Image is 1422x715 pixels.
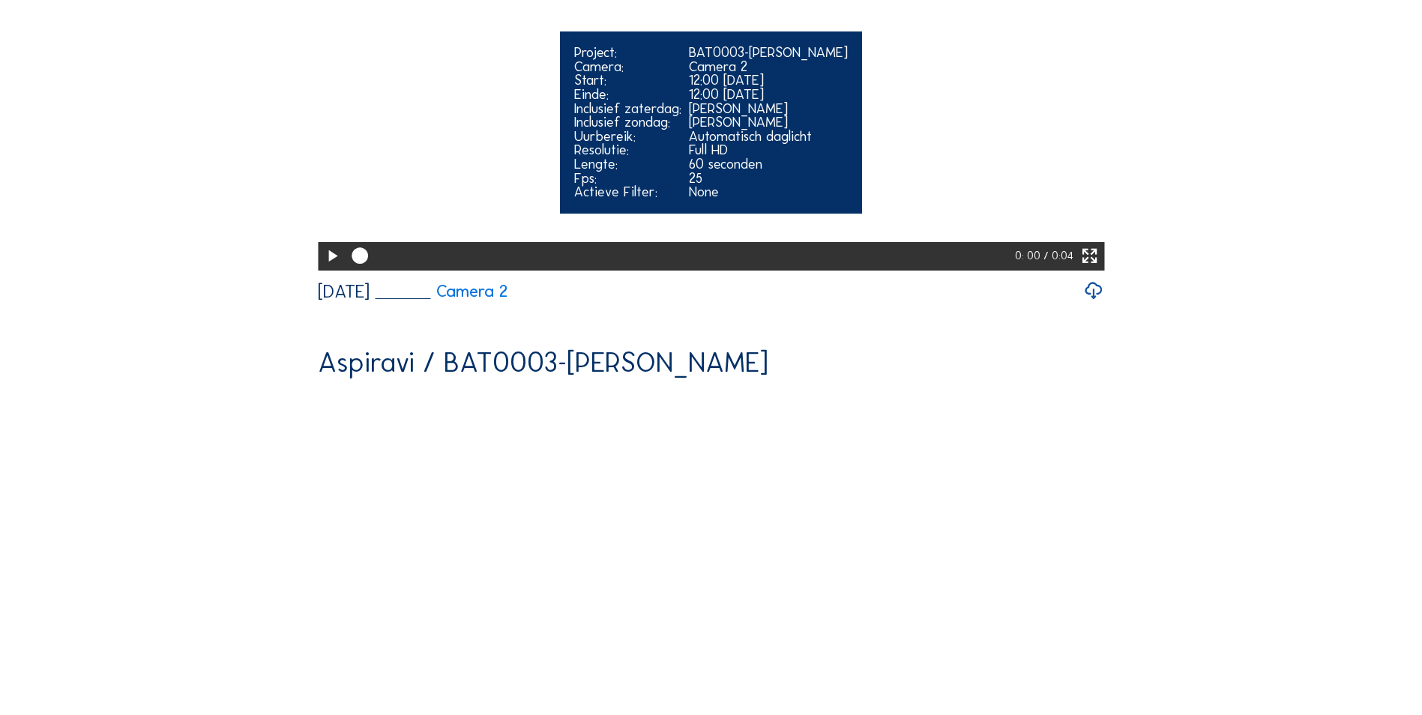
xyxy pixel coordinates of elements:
[689,115,848,130] div: [PERSON_NAME]
[689,88,848,102] div: 12:00 [DATE]
[689,185,848,199] div: None
[574,157,681,172] div: Lengte:
[574,88,681,102] div: Einde:
[689,130,848,144] div: Automatisch daglicht
[376,283,508,300] a: Camera 2
[689,73,848,88] div: 12:00 [DATE]
[574,73,681,88] div: Start:
[574,46,681,60] div: Project:
[318,349,768,376] div: Aspiravi / BAT0003-[PERSON_NAME]
[689,46,848,60] div: BAT0003-[PERSON_NAME]
[1043,242,1073,271] div: / 0:04
[689,102,848,116] div: [PERSON_NAME]
[689,60,848,74] div: Camera 2
[318,283,370,301] div: [DATE]
[574,185,681,199] div: Actieve Filter:
[574,60,681,74] div: Camera:
[574,130,681,144] div: Uurbereik:
[574,172,681,186] div: Fps:
[574,143,681,157] div: Resolutie:
[1015,242,1043,271] div: 0: 00
[574,115,681,130] div: Inclusief zondag:
[689,143,848,157] div: Full HD
[689,172,848,186] div: 25
[574,102,681,116] div: Inclusief zaterdag:
[689,157,848,172] div: 60 seconden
